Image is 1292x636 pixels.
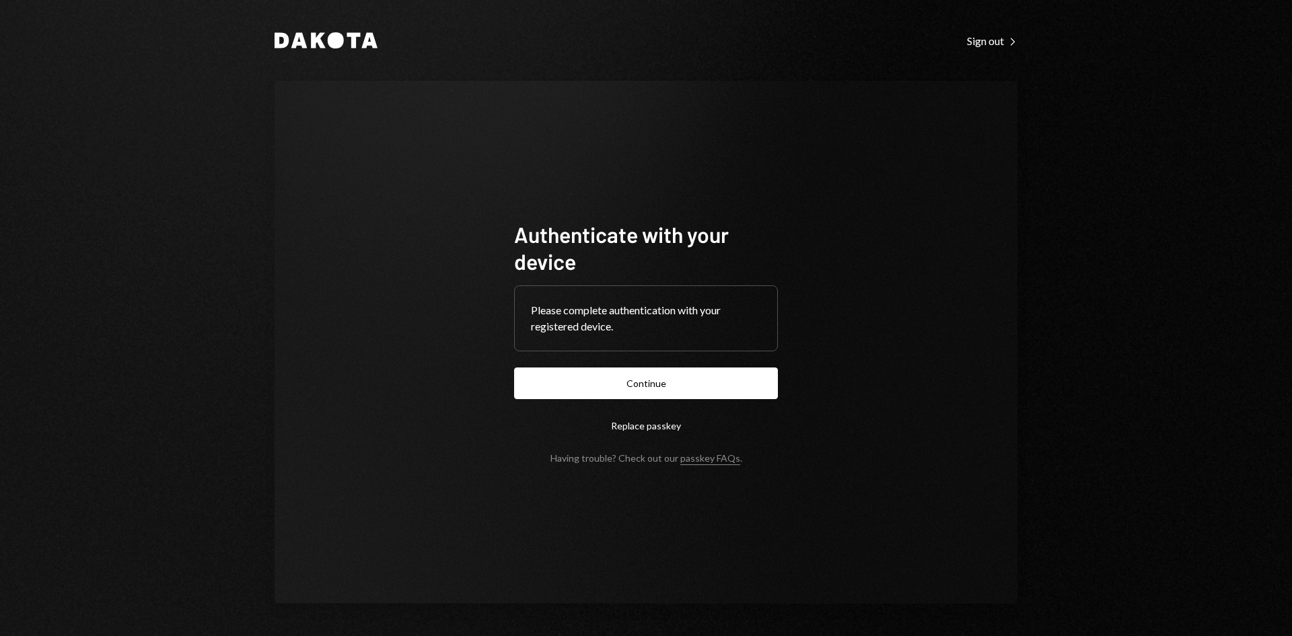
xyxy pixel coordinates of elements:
[550,452,742,464] div: Having trouble? Check out our .
[514,221,778,275] h1: Authenticate with your device
[967,33,1017,48] a: Sign out
[514,367,778,399] button: Continue
[967,34,1017,48] div: Sign out
[514,410,778,441] button: Replace passkey
[680,452,740,465] a: passkey FAQs
[531,302,761,334] div: Please complete authentication with your registered device.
